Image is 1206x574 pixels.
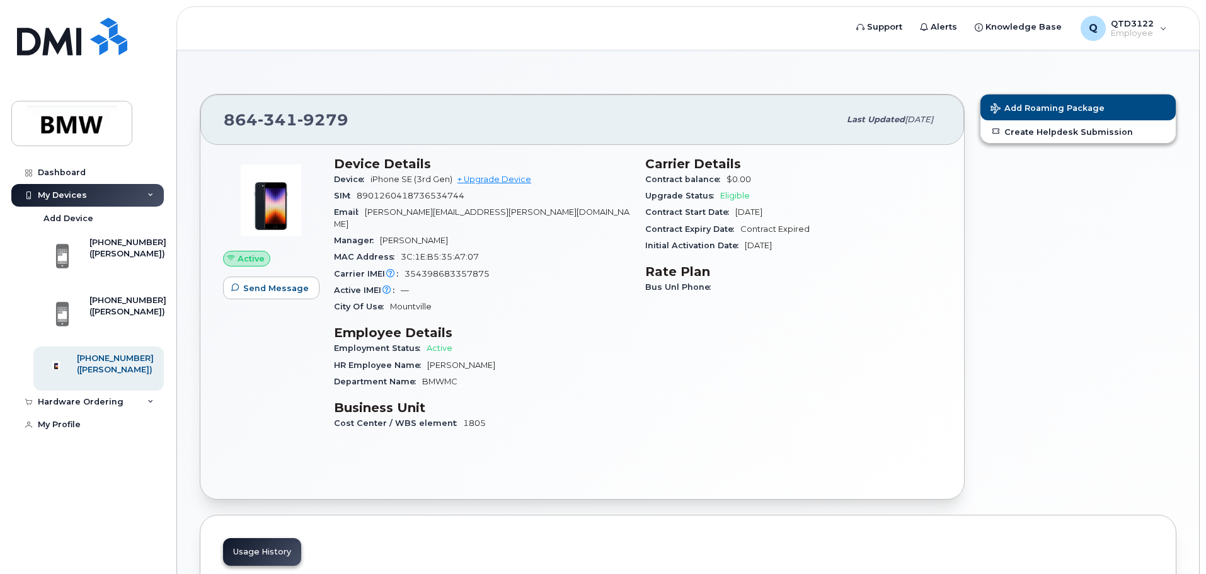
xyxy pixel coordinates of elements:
span: [PERSON_NAME] [427,360,495,370]
span: Carrier IMEI [334,269,405,278]
span: 1805 [463,418,486,428]
span: Send Message [243,282,309,294]
h3: Device Details [334,156,630,171]
span: Contract balance [645,175,726,184]
span: Active IMEI [334,285,401,295]
a: Support [847,14,911,40]
div: QTD3122 [1072,16,1176,41]
span: 341 [258,110,297,129]
button: Add Roaming Package [980,95,1176,120]
h3: Rate Plan [645,264,941,279]
span: Device [334,175,370,184]
span: Support [867,21,902,33]
span: Manager [334,236,380,245]
span: [DATE] [745,241,772,250]
span: BMWMC [422,377,457,386]
span: 8901260418736534744 [357,191,464,200]
span: Email [334,207,365,217]
span: 9279 [297,110,348,129]
span: Last updated [847,115,905,124]
button: Send Message [223,277,319,299]
span: HR Employee Name [334,360,427,370]
span: [PERSON_NAME][EMAIL_ADDRESS][PERSON_NAME][DOMAIN_NAME] [334,207,629,228]
a: Knowledge Base [966,14,1071,40]
span: Initial Activation Date [645,241,745,250]
h3: Carrier Details [645,156,941,171]
span: Knowledge Base [985,21,1062,33]
span: Bus Unl Phone [645,282,717,292]
h3: Business Unit [334,400,630,415]
span: Department Name [334,377,422,386]
span: 354398683357875 [405,269,490,278]
a: + Upgrade Device [457,175,531,184]
span: MAC Address [334,252,401,261]
span: Contract Start Date [645,207,735,217]
iframe: Messenger Launcher [1151,519,1197,565]
span: Employment Status [334,343,427,353]
a: Alerts [911,14,966,40]
h3: Employee Details [334,325,630,340]
span: Employee [1111,28,1154,38]
span: [DATE] [905,115,933,124]
span: [DATE] [735,207,762,217]
span: SIM [334,191,357,200]
span: Alerts [931,21,957,33]
span: QTD3122 [1111,18,1154,28]
span: [PERSON_NAME] [380,236,448,245]
span: Contract Expired [740,224,810,234]
span: Eligible [720,191,750,200]
span: — [401,285,409,295]
span: Active [238,253,265,265]
span: Upgrade Status [645,191,720,200]
span: Active [427,343,452,353]
img: image20231002-3703462-1angbar.jpeg [233,163,309,238]
span: 3C:1E:B5:35:A7:07 [401,252,479,261]
span: iPhone SE (3rd Gen) [370,175,452,184]
span: $0.00 [726,175,751,184]
span: Contract Expiry Date [645,224,740,234]
span: City Of Use [334,302,390,311]
span: Cost Center / WBS element [334,418,463,428]
span: Add Roaming Package [991,103,1105,115]
a: Create Helpdesk Submission [980,120,1176,143]
span: Mountville [390,302,432,311]
span: Q [1089,21,1098,36]
span: 864 [224,110,348,129]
